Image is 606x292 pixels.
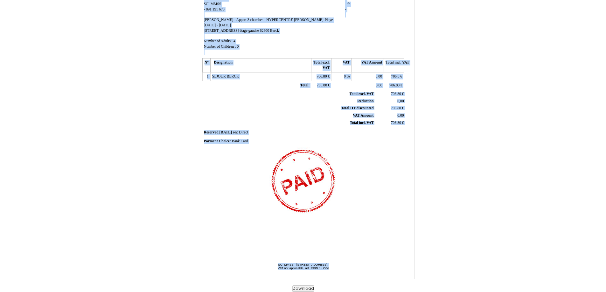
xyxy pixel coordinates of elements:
span: Total HT discounted [341,106,373,110]
span: - [345,7,346,11]
span: 0 [237,44,239,49]
span: 706.80 [317,83,327,87]
span: Number of Children : [204,44,236,49]
th: VAT Amount [352,58,384,72]
span: 706.80 [391,121,401,125]
span: 0.00 [376,74,382,78]
span: Total excl. VAT [350,92,374,96]
td: € [375,105,405,112]
td: 1 [202,72,210,81]
span: Number of Adults : [204,39,233,43]
span: on: [233,130,238,134]
span: 706.80 [391,92,401,96]
span: 0,00 [397,99,404,103]
span: Direct [239,130,248,134]
span: Payment Choice: [204,139,231,143]
th: VAT [331,58,352,72]
td: % [331,72,352,81]
span: Berck [270,29,279,33]
span: Total incl. VAT [350,121,374,125]
th: Total excl. VAT [311,58,331,72]
span: 0.00 [397,113,404,118]
span: Reserved [204,130,219,134]
span: [PERSON_NAME] - Appart 3 chambes - HYPERCENTRE [PERSON_NAME]-Plage [204,18,333,22]
span: VAT not applicable, art. 293B du CGI [278,266,329,270]
span: Total: [300,83,310,87]
span: fr [347,2,350,6]
span: 0 [344,74,346,78]
button: Download [292,285,314,292]
span: 706.80 [389,83,400,87]
span: VAT Amount [353,113,373,118]
th: Total incl. VAT [384,58,404,72]
td: € [375,119,405,126]
span: [STREET_ADDRESS] étage gauche [204,29,259,33]
span: 706.80 [391,106,401,110]
span: - [345,2,346,6]
span: 0.00 [376,83,382,87]
span: - [204,7,205,11]
span: SCI [204,2,210,6]
td: € [375,91,405,98]
th: N° [202,58,210,72]
td: € [311,72,331,81]
span: Reduction [357,99,373,103]
td: € [384,81,404,90]
span: Bank Card [232,139,248,143]
span: [DATE] - [DATE] [204,23,231,27]
span: SCI MMSS - [STREET_ADDRESS], [278,263,328,266]
td: € [311,81,331,90]
span: [DATE] [219,130,232,134]
td: € [384,72,404,81]
span: 706.8 [391,74,399,78]
th: Designation [210,58,311,72]
span: 891 191 678 [206,7,224,11]
span: 62600 [260,29,269,33]
span: 706.80 [317,74,327,78]
span: MMSS [211,2,221,6]
span: 4 [233,39,235,43]
span: SEJOUR BERCK [212,74,239,78]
